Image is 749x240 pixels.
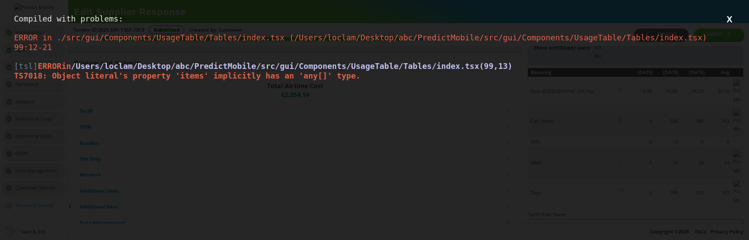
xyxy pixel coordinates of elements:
span: ERROR [38,61,61,71]
span: TS7018: Object literal's property 'items' implicitly has an 'any[]' type. [14,71,360,80]
span: /Users/loclam/Desktop/abc/PredictMobile/src/gui/Components/UsageTable/Tables/index.tsx(99,13) [71,61,512,71]
span: Compiled with problems: [14,14,123,23]
span: [tsl] [14,61,38,71]
span: ERROR in ./src/gui/Components/UsageTable/Tables/index.tsx (/Users/loclam/Desktop/abc/PredictMobil... [14,33,712,52]
button: X [724,14,735,25]
span: in [61,61,71,71]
